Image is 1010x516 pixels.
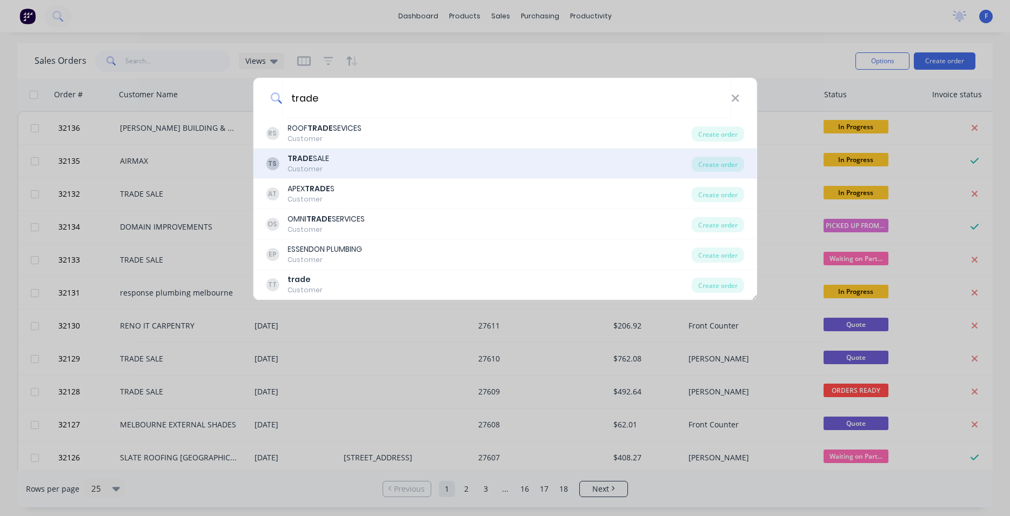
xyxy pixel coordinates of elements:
[287,274,311,285] b: trade
[282,78,731,118] input: Enter a customer name to create a new order...
[287,153,313,164] b: TRADE
[307,123,333,133] b: TRADE
[287,134,362,144] div: Customer
[266,157,279,170] div: TS
[266,187,279,200] div: AT
[266,248,279,261] div: EP
[287,123,362,134] div: ROOF SEVICES
[692,187,744,202] div: Create order
[266,218,279,231] div: OS
[692,217,744,232] div: Create order
[287,164,329,174] div: Customer
[287,285,323,295] div: Customer
[266,127,279,140] div: RS
[692,278,744,293] div: Create order
[287,195,335,204] div: Customer
[287,183,335,195] div: APEX S
[692,247,744,263] div: Create order
[287,225,365,234] div: Customer
[287,153,329,164] div: SALE
[287,244,362,255] div: ESSENDON PLUMBING
[287,255,362,265] div: Customer
[266,278,279,291] div: TT
[305,183,330,194] b: TRADE
[306,213,332,224] b: TRADE
[692,126,744,142] div: Create order
[287,213,365,225] div: OMNI SERVICES
[692,157,744,172] div: Create order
